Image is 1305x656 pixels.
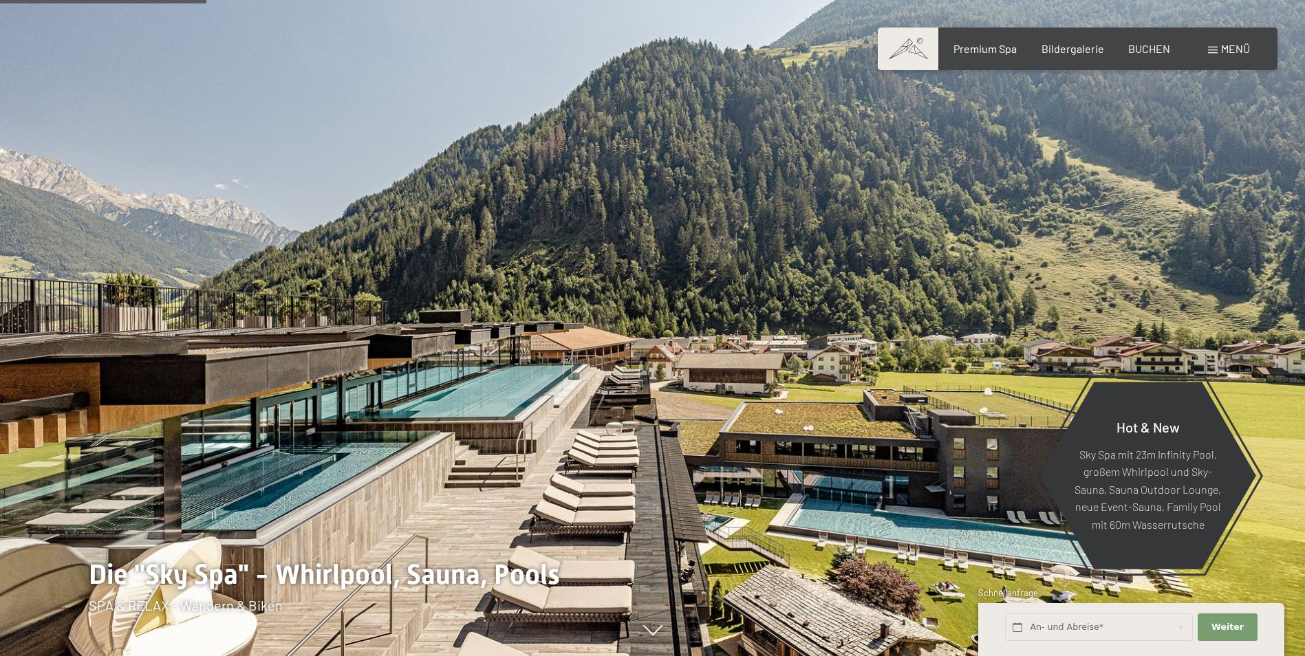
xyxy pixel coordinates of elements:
[1117,418,1180,435] span: Hot & New
[1198,613,1257,642] button: Weiter
[953,42,1017,55] a: Premium Spa
[1073,445,1222,533] p: Sky Spa mit 23m Infinity Pool, großem Whirlpool und Sky-Sauna, Sauna Outdoor Lounge, neue Event-S...
[1221,42,1250,55] span: Menü
[978,587,1038,598] span: Schnellanfrage
[1039,381,1257,570] a: Hot & New Sky Spa mit 23m Infinity Pool, großem Whirlpool und Sky-Sauna, Sauna Outdoor Lounge, ne...
[1042,42,1104,55] a: Bildergalerie
[1211,621,1244,633] span: Weiter
[1128,42,1170,55] a: BUCHEN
